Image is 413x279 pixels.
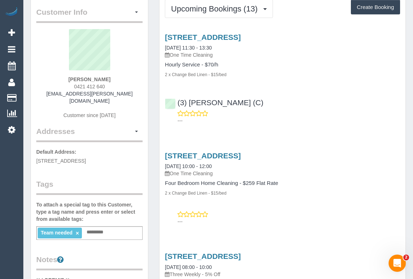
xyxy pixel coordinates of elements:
[68,76,110,82] strong: [PERSON_NAME]
[165,170,400,177] p: One Time Cleaning
[165,45,212,51] a: [DATE] 11:30 - 13:30
[177,117,400,124] p: ---
[165,271,400,278] p: Three Weekly - 5% Off
[165,152,241,160] a: [STREET_ADDRESS]
[165,72,226,77] small: 2 x Change Bed Linen - $15/bed
[36,179,143,195] legend: Tags
[36,254,143,270] legend: Notes
[41,230,72,236] span: Team needed
[36,201,143,223] label: To attach a special tag to this Customer, type a tag name and press enter or select from availabl...
[4,7,19,17] img: Automaid Logo
[46,91,133,104] a: [EMAIL_ADDRESS][PERSON_NAME][DOMAIN_NAME]
[76,230,79,236] a: ×
[36,158,86,164] span: [STREET_ADDRESS]
[389,255,406,272] iframe: Intercom live chat
[165,180,400,186] h4: Four Bedroom Home Cleaning - $259 Flat Rate
[165,264,212,270] a: [DATE] 08:00 - 10:00
[165,33,241,41] a: [STREET_ADDRESS]
[64,112,116,118] span: Customer since [DATE]
[36,7,143,23] legend: Customer Info
[165,163,212,169] a: [DATE] 10:00 - 12:00
[165,191,226,196] small: 2 x Change Bed Linen - $15/bed
[165,51,400,59] p: One Time Cleaning
[403,255,409,260] span: 2
[74,84,105,89] span: 0421 412 640
[171,4,261,13] span: Upcoming Bookings (13)
[165,252,241,260] a: [STREET_ADDRESS]
[177,218,400,225] p: ---
[36,148,76,155] label: Default Address:
[165,98,263,107] a: (3) [PERSON_NAME] (C)
[165,62,400,68] h4: Hourly Service - $70/h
